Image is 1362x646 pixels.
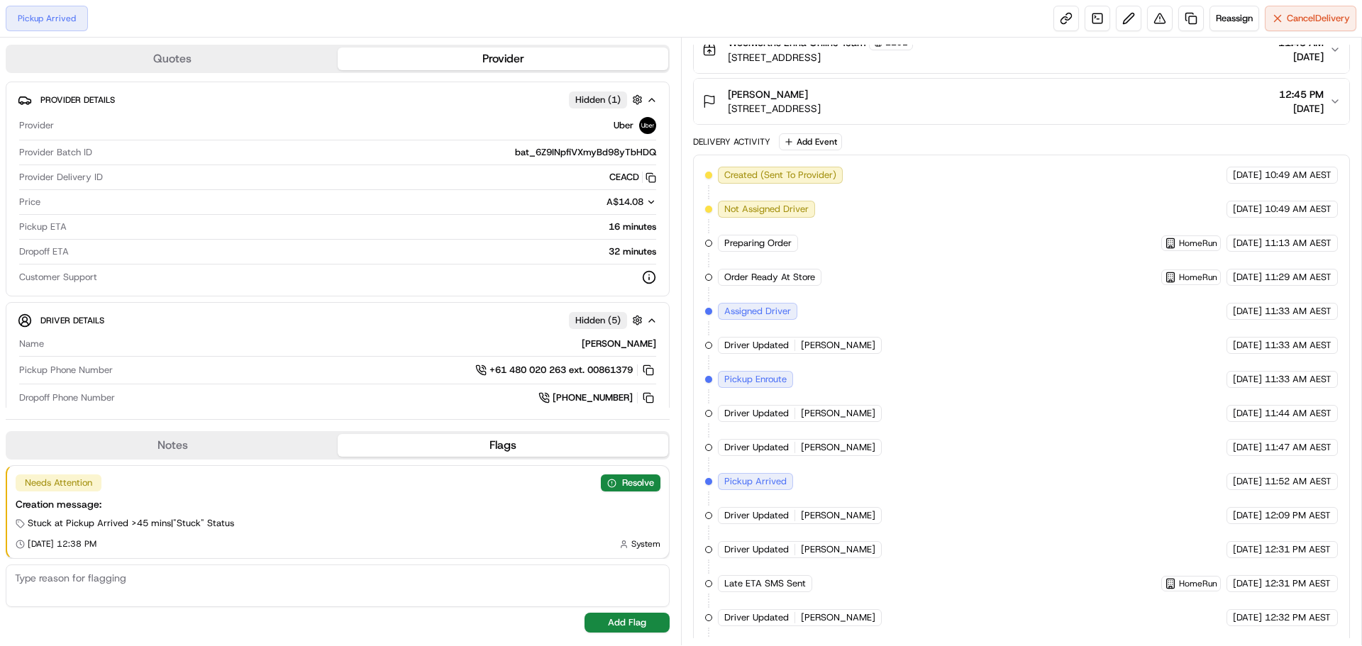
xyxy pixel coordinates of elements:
span: Pickup Enroute [724,373,787,386]
span: [DATE] [1233,237,1262,250]
span: [PERSON_NAME] [801,441,875,454]
span: 11:13 AM AEST [1265,237,1331,250]
span: [DATE] [1233,509,1262,522]
span: [DATE] [1233,577,1262,590]
span: Name [19,338,44,350]
span: [DATE] [1279,101,1324,116]
span: Uber [614,119,633,132]
span: +61 480 020 263 ext. 00861379 [489,364,633,377]
span: A$14.08 [607,196,643,208]
span: [DATE] [1233,441,1262,454]
span: 12:31 PM AEST [1265,577,1331,590]
span: API Documentation [134,206,228,220]
button: Woolworths Erina Online Team1192[STREET_ADDRESS]11:43 AM[DATE] [694,26,1349,73]
span: Late ETA SMS Sent [724,577,806,590]
span: Provider Batch ID [19,146,92,159]
span: Driver Details [40,315,104,326]
div: 📗 [14,207,26,218]
button: Driver DetailsHidden (5) [18,308,658,332]
button: Resolve [601,474,660,491]
span: HomeRun [1179,238,1217,249]
span: Not Assigned Driver [724,203,809,216]
span: 11:52 AM AEST [1265,475,1331,488]
div: Creation message: [16,497,660,511]
span: [DATE] [1233,339,1262,352]
span: 11:47 AM AEST [1265,441,1331,454]
button: CancelDelivery [1265,6,1356,31]
span: Pickup ETA [19,221,67,233]
a: Powered byPylon [100,240,172,251]
span: 11:33 AM AEST [1265,339,1331,352]
span: [PERSON_NAME] [801,509,875,522]
span: [DATE] [1233,373,1262,386]
span: [PERSON_NAME] [801,407,875,420]
button: Quotes [7,48,338,70]
span: 11:44 AM AEST [1265,407,1331,420]
img: Nash [14,14,43,43]
button: Add Flag [585,613,670,633]
span: [STREET_ADDRESS] [728,101,821,116]
span: Driver Updated [724,611,789,624]
span: 11:33 AM AEST [1265,373,1331,386]
span: Driver Updated [724,543,789,556]
button: Add Event [779,133,842,150]
span: Dropoff Phone Number [19,391,115,404]
span: [PHONE_NUMBER] [553,391,633,404]
div: Delivery Activity [693,136,770,147]
div: Start new chat [48,135,233,150]
span: Driver Updated [724,441,789,454]
button: CEACD [609,171,656,184]
span: Pickup Phone Number [19,364,113,377]
span: Provider Details [40,94,115,106]
span: Reassign [1216,12,1253,25]
span: Driver Updated [724,339,789,352]
input: Clear [37,91,234,106]
span: Provider Delivery ID [19,171,103,184]
div: 💻 [120,207,131,218]
span: [DATE] [1278,50,1324,64]
a: +61 480 020 263 ext. 00861379 [475,362,656,378]
span: Stuck at Pickup Arrived >45 mins | "Stuck" Status [28,517,234,530]
span: [PERSON_NAME] [801,611,875,624]
button: Provider [338,48,668,70]
span: [DATE] [1233,543,1262,556]
span: HomeRun [1179,578,1217,589]
div: 16 minutes [72,221,656,233]
button: Hidden (1) [569,91,646,108]
div: 32 minutes [74,245,656,258]
span: 10:49 AM AEST [1265,203,1331,216]
span: 11:33 AM AEST [1265,305,1331,318]
button: Start new chat [241,140,258,157]
span: Customer Support [19,271,97,284]
span: 12:45 PM [1279,87,1324,101]
span: 12:09 PM AEST [1265,509,1331,522]
span: Price [19,196,40,208]
span: Cancel Delivery [1287,12,1350,25]
span: [STREET_ADDRESS] [728,50,913,65]
span: [DATE] [1233,475,1262,488]
span: [DATE] [1233,271,1262,284]
img: uber-new-logo.jpeg [639,117,656,134]
span: Preparing Order [724,237,792,250]
div: Needs Attention [16,474,101,491]
span: 12:32 PM AEST [1265,611,1331,624]
div: [PERSON_NAME] [50,338,656,350]
a: [PHONE_NUMBER] [538,390,656,406]
span: Driver Updated [724,407,789,420]
span: Dropoff ETA [19,245,69,258]
span: [DATE] [1233,407,1262,420]
span: HomeRun [1179,272,1217,283]
span: [DATE] [1233,611,1262,624]
span: bat_6Z9INpfiVXmyBd98yTbHDQ [515,146,656,159]
span: Hidden ( 1 ) [575,94,621,106]
span: [DATE] [1233,169,1262,182]
span: 10:49 AM AEST [1265,169,1331,182]
span: Driver Updated [724,509,789,522]
button: A$14.08 [531,196,656,208]
span: [PERSON_NAME] [728,87,808,101]
span: [PERSON_NAME] [801,543,875,556]
img: 1736555255976-a54dd68f-1ca7-489b-9aae-adbdc363a1c4 [14,135,40,161]
span: Created (Sent To Provider) [724,169,836,182]
span: Provider [19,119,54,132]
